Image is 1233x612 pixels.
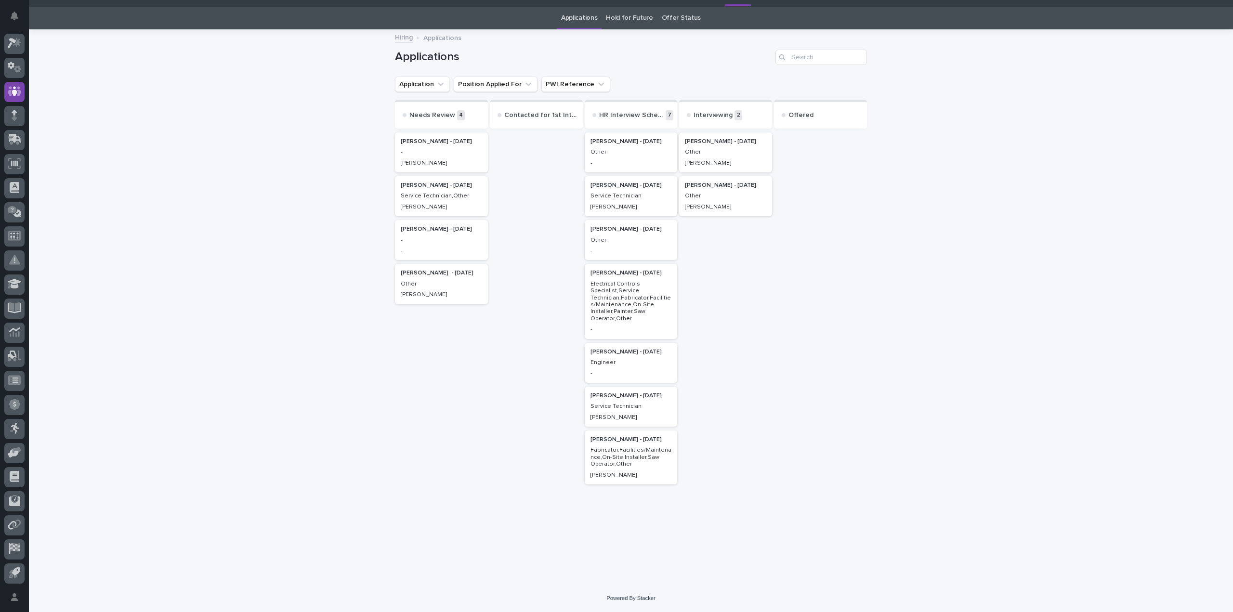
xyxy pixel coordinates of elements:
[599,111,664,119] p: HR Interview Scheduled / Complete
[401,149,482,156] p: -
[401,247,482,254] p: -
[735,110,742,120] p: 2
[395,264,488,304] a: [PERSON_NAME] - [DATE]Other[PERSON_NAME]
[585,264,678,339] a: [PERSON_NAME] - [DATE]Electrical Controls Specialist,Service Technician,Fabricator,Facilities/Mai...
[401,204,482,210] p: [PERSON_NAME]
[590,226,672,233] p: [PERSON_NAME] - [DATE]
[395,176,488,216] a: [PERSON_NAME] - [DATE]Service Technician,Other[PERSON_NAME]
[590,149,672,156] p: Other
[585,132,678,172] a: [PERSON_NAME] - [DATE]Other-
[590,160,672,167] p: -
[409,111,455,119] p: Needs Review
[685,204,766,210] p: [PERSON_NAME]
[401,270,482,276] p: [PERSON_NAME] - [DATE]
[504,111,579,119] p: Contacted for 1st Interview
[590,247,672,254] p: -
[12,12,25,27] div: Notifications
[590,270,672,276] p: [PERSON_NAME] - [DATE]
[679,132,772,172] a: [PERSON_NAME] - [DATE]Other[PERSON_NAME]
[590,472,672,479] p: [PERSON_NAME]
[395,50,772,64] h1: Applications
[395,220,488,260] a: [PERSON_NAME] - [DATE]--
[395,31,413,42] a: Hiring
[590,237,672,244] p: Other
[541,77,610,92] button: PWI Reference
[590,370,672,377] p: -
[401,182,482,189] p: [PERSON_NAME] - [DATE]
[561,7,597,29] a: Applications
[685,160,766,167] p: [PERSON_NAME]
[401,138,482,145] p: [PERSON_NAME] - [DATE]
[590,281,672,322] p: Electrical Controls Specialist,Service Technician,Fabricator,Facilities/Maintenance,On-Site Insta...
[401,281,482,287] p: Other
[454,77,538,92] button: Position Applied For
[662,7,701,29] a: Offer Status
[775,50,867,65] input: Search
[590,204,672,210] p: [PERSON_NAME]
[401,291,482,298] p: [PERSON_NAME]
[457,110,465,120] p: 4
[685,138,766,145] p: [PERSON_NAME] - [DATE]
[590,359,672,366] p: Engineer
[685,193,766,199] p: Other
[590,138,672,145] p: [PERSON_NAME] - [DATE]
[590,414,672,421] p: [PERSON_NAME]
[788,111,813,119] p: Offered
[585,343,678,383] a: [PERSON_NAME] - [DATE]Engineer-
[590,349,672,355] p: [PERSON_NAME] - [DATE]
[585,430,678,484] a: [PERSON_NAME] - [DATE]Fabricator,Facilities/Maintenance,On-Site Installer,Saw Operator,Other[PERS...
[423,32,461,42] p: Applications
[590,436,672,443] p: [PERSON_NAME] - [DATE]
[679,176,772,216] a: [PERSON_NAME] - [DATE]Other[PERSON_NAME]
[685,182,766,189] p: [PERSON_NAME] - [DATE]
[395,77,450,92] button: Application
[401,193,482,199] p: Service Technician,Other
[606,7,653,29] a: Hold for Future
[694,111,733,119] p: Interviewing
[590,182,672,189] p: [PERSON_NAME] - [DATE]
[666,110,673,120] p: 7
[590,447,672,468] p: Fabricator,Facilities/Maintenance,On-Site Installer,Saw Operator,Other
[590,403,672,410] p: Service Technician
[4,6,25,26] button: Notifications
[401,226,482,233] p: [PERSON_NAME] - [DATE]
[395,132,488,172] a: [PERSON_NAME] - [DATE]-[PERSON_NAME]
[606,595,655,601] a: Powered By Stacker
[685,149,766,156] p: Other
[401,160,482,167] p: [PERSON_NAME]
[401,237,482,244] p: -
[590,392,672,399] p: [PERSON_NAME] - [DATE]
[585,176,678,216] a: [PERSON_NAME] - [DATE]Service Technician[PERSON_NAME]
[590,326,672,333] p: -
[590,193,672,199] p: Service Technician
[585,387,678,427] a: [PERSON_NAME] - [DATE]Service Technician[PERSON_NAME]
[585,220,678,260] a: [PERSON_NAME] - [DATE]Other-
